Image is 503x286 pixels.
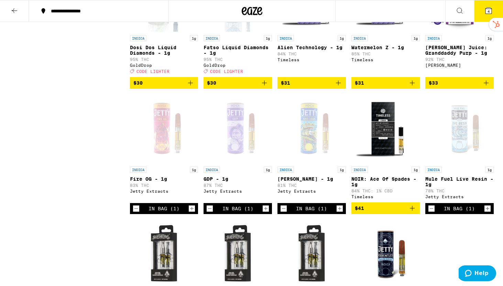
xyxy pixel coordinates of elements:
iframe: Opens a widget where you can find more information [459,265,496,283]
p: 81% THC [277,183,346,188]
p: INDICA [130,167,146,173]
p: INDICA [130,35,146,41]
div: Timeless [351,194,420,199]
p: 95% THC [204,57,272,62]
p: 1g [485,35,494,41]
button: Add to bag [425,77,494,89]
p: 1g [412,167,420,173]
button: Decrement [206,205,213,212]
button: Add to bag [130,77,198,89]
p: INDICA [204,35,220,41]
span: $33 [429,80,438,86]
a: Open page for GDP - 1g from Jetty Extracts [204,94,272,203]
p: Alien Technology - 1g [277,45,346,50]
span: 4 [488,9,490,13]
span: $41 [355,205,364,211]
button: Add to bag [204,77,272,89]
p: INDICA [351,167,368,173]
span: CODE LIGHTER [210,69,243,74]
p: 95% THC [130,57,198,62]
a: Open page for Fire OG - 1g from Jetty Extracts [130,94,198,203]
span: $30 [207,80,216,86]
p: [PERSON_NAME] Juice: Granddaddy Purp - 1g [425,45,494,56]
p: INDICA [425,167,442,173]
p: 92% THC [425,57,494,62]
button: Increment [188,205,195,212]
button: Add to bag [351,77,420,89]
div: Timeless [277,57,346,62]
img: Timeless - NOIR: Ace Of Spades - 1g [351,94,420,163]
p: INDICA [204,167,220,173]
p: 1g [264,167,272,173]
div: GoldDrop [204,63,272,67]
p: Mule Fuel Live Resin - 1g [425,176,494,187]
button: Increment [484,205,491,212]
div: In Bag (1) [222,206,253,211]
button: Decrement [428,205,435,212]
p: 87% THC [204,183,272,188]
div: GoldDrop [130,63,198,67]
button: Increment [262,205,269,212]
button: 4 [474,0,503,22]
p: INDICA [425,35,442,41]
a: Open page for Mule Fuel Live Resin - 1g from Jetty Extracts [425,94,494,203]
p: GDP - 1g [204,176,272,182]
p: 85% THC [351,52,420,56]
span: $31 [355,80,364,86]
div: Jetty Extracts [130,189,198,193]
p: 1g [190,35,198,41]
p: 84% THC [277,52,346,56]
p: 84% THC: 1% CBD [351,189,420,193]
div: In Bag (1) [149,206,179,211]
span: $31 [281,80,290,86]
p: Fatso Liquid Diamonds - 1g [204,45,272,56]
span: $30 [133,80,143,86]
a: Open page for King Louis - 1g from Jetty Extracts [277,94,346,203]
p: 83% THC [130,183,198,188]
p: 1g [412,35,420,41]
p: 1g [264,35,272,41]
div: In Bag (1) [444,206,475,211]
div: Jetty Extracts [204,189,272,193]
div: Timeless [351,57,420,62]
button: Increment [336,205,343,212]
p: 1g [338,35,346,41]
p: NOIR: Ace Of Spades - 1g [351,176,420,187]
div: Jetty Extracts [425,194,494,199]
button: Decrement [133,205,140,212]
p: 1g [190,167,198,173]
div: In Bag (1) [296,206,327,211]
div: [PERSON_NAME] [425,63,494,67]
p: Fire OG - 1g [130,176,198,182]
p: 1g [485,167,494,173]
button: Add to bag [351,202,420,214]
p: 1g [338,167,346,173]
button: Add to bag [277,77,346,89]
p: Dosi Dos Liquid Diamonds - 1g [130,45,198,56]
div: Jetty Extracts [277,189,346,193]
p: INDICA [277,167,294,173]
a: Open page for NOIR: Ace Of Spades - 1g from Timeless [351,94,420,202]
button: Decrement [280,205,287,212]
p: Watermelon Z - 1g [351,45,420,50]
p: [PERSON_NAME] - 1g [277,176,346,182]
p: 78% THC [425,189,494,193]
p: INDICA [351,35,368,41]
span: CODE LIGHTER [136,69,170,74]
p: INDICA [277,35,294,41]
